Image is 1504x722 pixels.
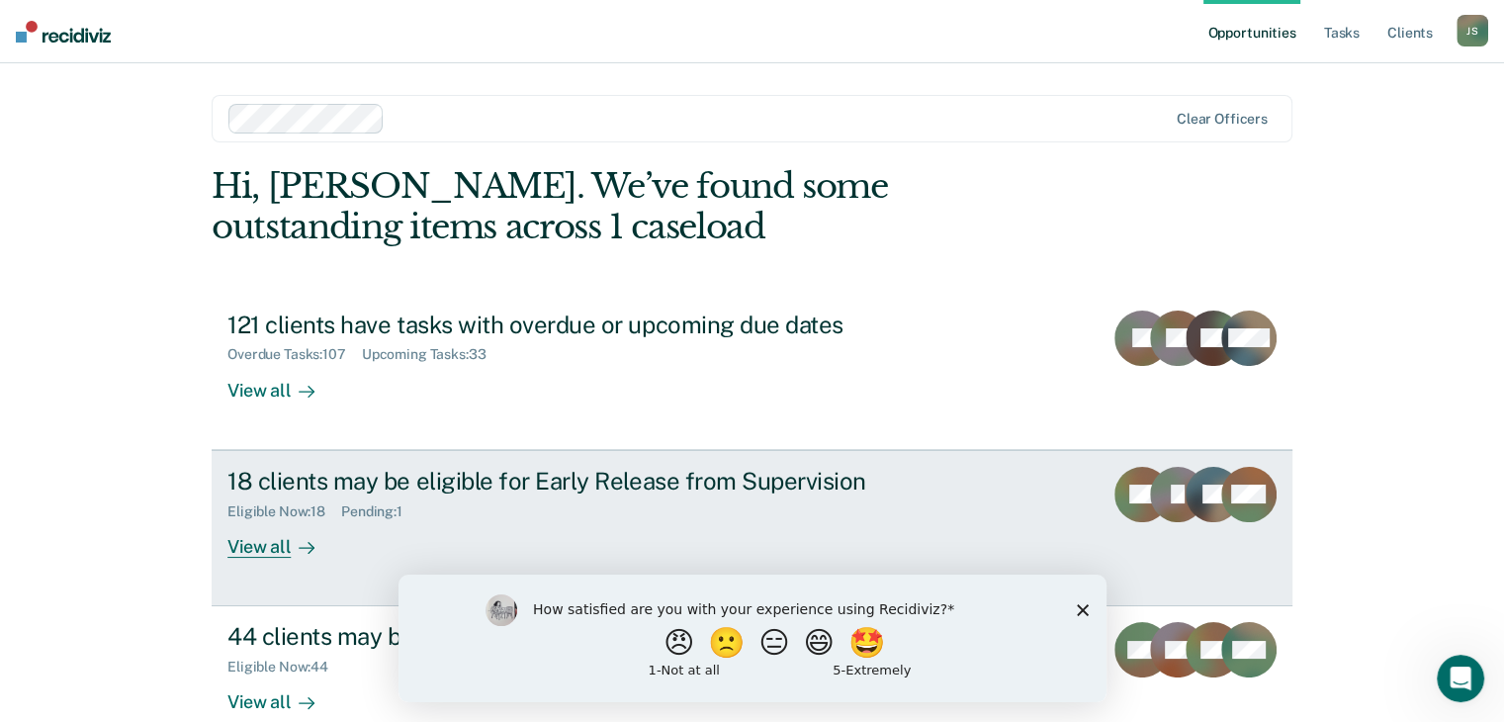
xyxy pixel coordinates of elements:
[341,503,418,520] div: Pending : 1
[1457,15,1488,46] button: JS
[227,676,338,714] div: View all
[227,659,344,676] div: Eligible Now : 44
[16,21,111,43] img: Recidiviz
[212,295,1292,450] a: 121 clients have tasks with overdue or upcoming due datesOverdue Tasks:107Upcoming Tasks:33View all
[227,346,362,363] div: Overdue Tasks : 107
[227,622,922,651] div: 44 clients may be eligible for Annual Report Status
[212,166,1076,247] div: Hi, [PERSON_NAME]. We’ve found some outstanding items across 1 caseload
[398,575,1106,702] iframe: Survey by Kim from Recidiviz
[227,311,922,339] div: 121 clients have tasks with overdue or upcoming due dates
[227,363,338,402] div: View all
[1437,655,1484,702] iframe: Intercom live chat
[227,519,338,558] div: View all
[227,467,922,496] div: 18 clients may be eligible for Early Release from Supervision
[1457,15,1488,46] div: J S
[227,503,341,520] div: Eligible Now : 18
[1177,111,1268,128] div: Clear officers
[362,346,502,363] div: Upcoming Tasks : 33
[212,450,1292,606] a: 18 clients may be eligible for Early Release from SupervisionEligible Now:18Pending:1View all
